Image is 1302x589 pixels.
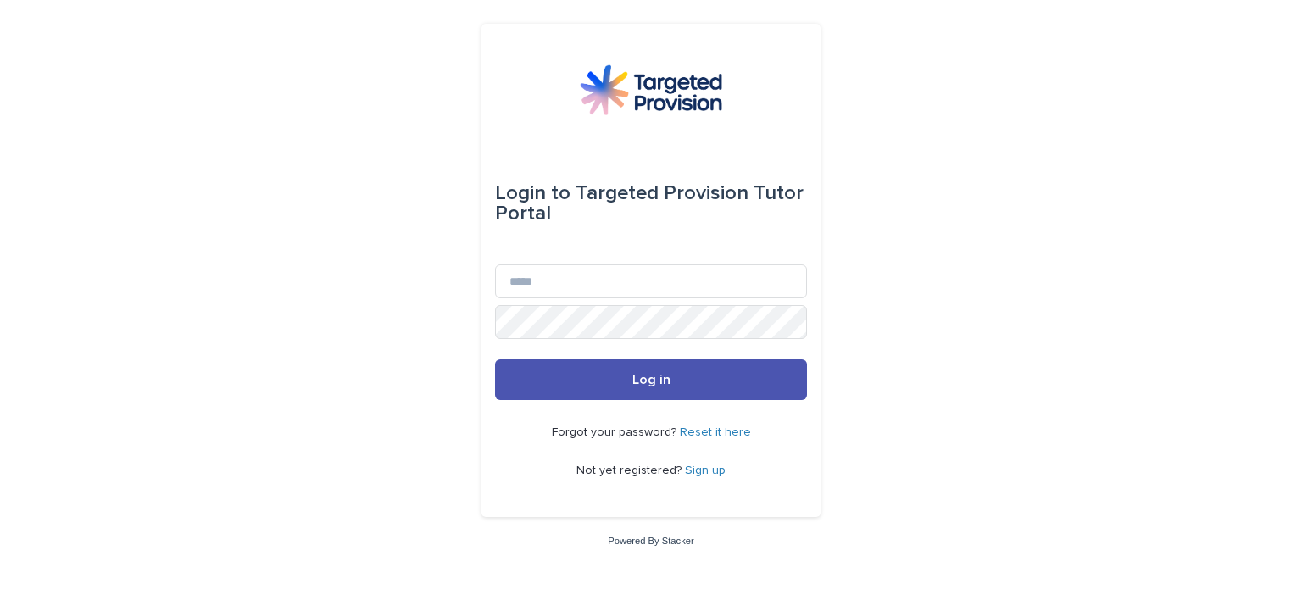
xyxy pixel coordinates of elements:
[495,183,570,203] span: Login to
[680,426,751,438] a: Reset it here
[685,464,726,476] a: Sign up
[495,169,807,237] div: Targeted Provision Tutor Portal
[495,359,807,400] button: Log in
[580,64,722,115] img: M5nRWzHhSzIhMunXDL62
[608,536,693,546] a: Powered By Stacker
[552,426,680,438] span: Forgot your password?
[576,464,685,476] span: Not yet registered?
[632,373,670,386] span: Log in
